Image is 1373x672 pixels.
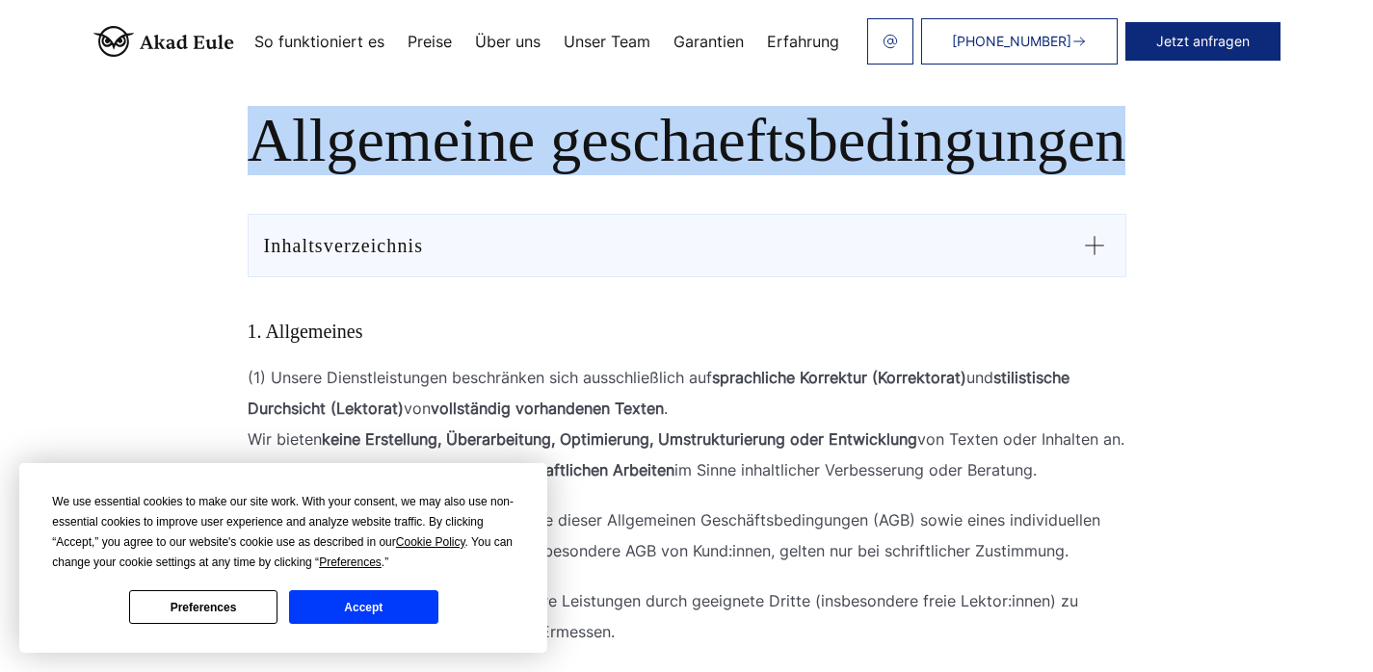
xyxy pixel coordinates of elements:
[564,34,650,49] a: Unser Team
[475,34,541,49] a: Über uns
[1125,22,1281,61] button: Jetzt anfragen
[322,429,917,449] strong: keine Erstellung, Überarbeitung, Optimierung, Umstrukturierung oder Entwicklung
[264,230,424,261] div: Inhaltsverzeichnis
[52,492,515,573] div: We use essential cookies to make our site work. With your consent, we may also use non-essential ...
[248,362,1126,485] p: (1) Unsere Dienstleistungen beschränken sich ausschließlich auf und von . Wir bieten von Texten o...
[254,34,384,49] a: So funktioniert es
[952,34,1071,49] span: [PHONE_NUMBER]
[883,34,898,49] img: email
[431,399,664,418] strong: vollständig vorhandenen Texten
[248,316,1126,347] h3: 1. Allgemeines
[117,106,1257,175] h1: Allgemeine geschaeftsbedingungen
[248,585,1126,647] p: (3) Wir behalten uns das Recht vor, unsere Leistungen durch geeignete Dritte (insbesondere freie ...
[289,590,437,624] button: Accept
[248,504,1126,566] p: (2) Die Bearbeitung erfolgt auf Grundlage dieser Allgemeinen Geschäftsbedingungen (AGB) sowie ein...
[19,463,547,653] div: Cookie Consent Prompt
[767,34,839,49] a: Erfahrung
[673,34,744,49] a: Garantien
[320,460,674,479] strong: keine Mitwirkung an wissenschaftlichen Arbeiten
[319,556,382,569] span: Preferences
[93,26,234,57] img: logo
[129,590,277,624] button: Preferences
[712,368,966,387] strong: sprachliche Korrektur (Korrektorat)
[921,18,1118,65] a: [PHONE_NUMBER]
[408,34,452,49] a: Preise
[396,535,465,549] span: Cookie Policy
